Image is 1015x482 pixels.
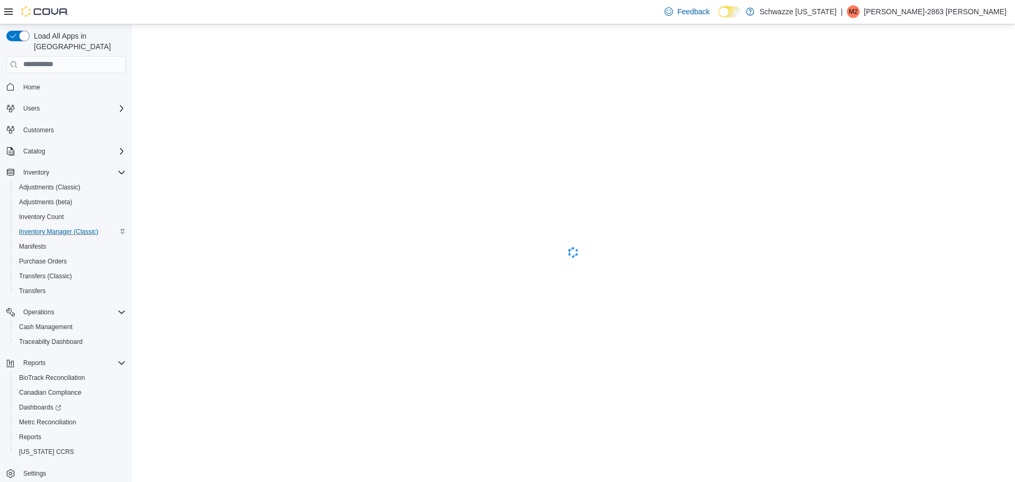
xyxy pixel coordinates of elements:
[19,388,81,397] span: Canadian Compliance
[19,81,44,94] a: Home
[2,122,130,138] button: Customers
[15,371,89,384] a: BioTrack Reconciliation
[11,239,130,254] button: Manifests
[23,104,40,113] span: Users
[23,83,40,92] span: Home
[23,469,46,478] span: Settings
[2,356,130,370] button: Reports
[15,445,78,458] a: [US_STATE] CCRS
[864,5,1007,18] p: [PERSON_NAME]-2863 [PERSON_NAME]
[11,195,130,210] button: Adjustments (beta)
[11,269,130,284] button: Transfers (Classic)
[15,321,77,333] a: Cash Management
[760,5,837,18] p: Schwazze [US_STATE]
[15,445,126,458] span: Washington CCRS
[15,431,45,443] a: Reports
[15,225,103,238] a: Inventory Manager (Classic)
[11,334,130,349] button: Traceabilty Dashboard
[19,338,82,346] span: Traceabilty Dashboard
[15,225,126,238] span: Inventory Manager (Classic)
[19,198,72,206] span: Adjustments (beta)
[23,308,54,316] span: Operations
[15,270,126,283] span: Transfers (Classic)
[11,254,130,269] button: Purchase Orders
[849,5,858,18] span: M2
[2,101,130,116] button: Users
[15,386,86,399] a: Canadian Compliance
[718,6,741,17] input: Dark Mode
[19,213,64,221] span: Inventory Count
[2,144,130,159] button: Catalog
[19,102,126,115] span: Users
[19,124,58,137] a: Customers
[2,466,130,481] button: Settings
[19,166,53,179] button: Inventory
[11,284,130,298] button: Transfers
[15,335,87,348] a: Traceabilty Dashboard
[11,444,130,459] button: [US_STATE] CCRS
[19,323,72,331] span: Cash Management
[19,257,67,266] span: Purchase Orders
[19,306,126,319] span: Operations
[15,196,126,208] span: Adjustments (beta)
[15,401,66,414] a: Dashboards
[15,255,71,268] a: Purchase Orders
[11,370,130,385] button: BioTrack Reconciliation
[23,359,45,367] span: Reports
[19,145,126,158] span: Catalog
[23,147,45,156] span: Catalog
[11,320,130,334] button: Cash Management
[847,5,860,18] div: Matthew-2863 Turner
[15,181,85,194] a: Adjustments (Classic)
[23,126,54,134] span: Customers
[15,240,50,253] a: Manifests
[2,165,130,180] button: Inventory
[19,145,49,158] button: Catalog
[19,228,98,236] span: Inventory Manager (Classic)
[2,305,130,320] button: Operations
[11,210,130,224] button: Inventory Count
[2,79,130,95] button: Home
[15,270,76,283] a: Transfers (Classic)
[15,416,80,429] a: Metrc Reconciliation
[19,242,46,251] span: Manifests
[677,6,709,17] span: Feedback
[19,448,74,456] span: [US_STATE] CCRS
[15,335,126,348] span: Traceabilty Dashboard
[19,272,72,280] span: Transfers (Classic)
[19,357,50,369] button: Reports
[11,385,130,400] button: Canadian Compliance
[15,196,77,208] a: Adjustments (beta)
[11,400,130,415] a: Dashboards
[15,371,126,384] span: BioTrack Reconciliation
[19,102,44,115] button: Users
[11,224,130,239] button: Inventory Manager (Classic)
[19,374,85,382] span: BioTrack Reconciliation
[660,1,714,22] a: Feedback
[15,416,126,429] span: Metrc Reconciliation
[30,31,126,52] span: Load All Apps in [GEOGRAPHIC_DATA]
[19,123,126,137] span: Customers
[841,5,843,18] p: |
[19,183,80,192] span: Adjustments (Classic)
[15,240,126,253] span: Manifests
[15,255,126,268] span: Purchase Orders
[15,285,126,297] span: Transfers
[19,306,59,319] button: Operations
[11,415,130,430] button: Metrc Reconciliation
[15,181,126,194] span: Adjustments (Classic)
[19,357,126,369] span: Reports
[19,467,50,480] a: Settings
[15,431,126,443] span: Reports
[19,403,61,412] span: Dashboards
[11,430,130,444] button: Reports
[23,168,49,177] span: Inventory
[19,287,45,295] span: Transfers
[15,285,50,297] a: Transfers
[15,386,126,399] span: Canadian Compliance
[21,6,69,17] img: Cova
[11,180,130,195] button: Adjustments (Classic)
[19,166,126,179] span: Inventory
[19,80,126,94] span: Home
